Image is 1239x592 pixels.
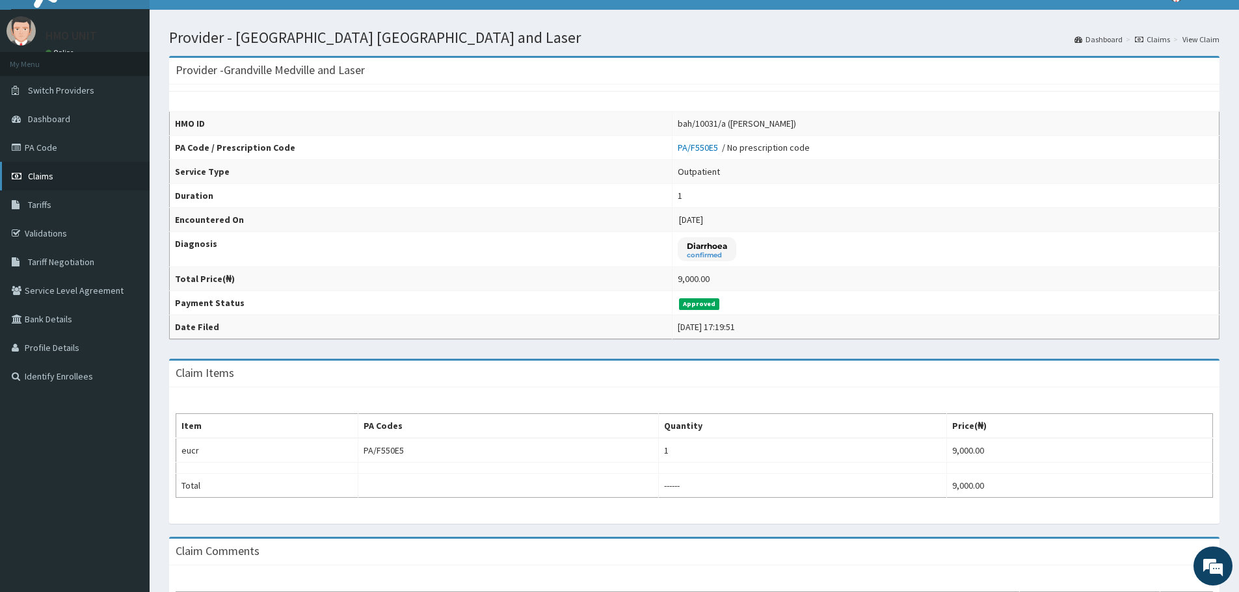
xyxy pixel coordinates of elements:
[678,141,810,154] div: / No prescription code
[687,252,727,259] small: confirmed
[358,438,658,463] td: PA/F550E5
[176,414,358,439] th: Item
[170,267,673,291] th: Total Price(₦)
[28,113,70,125] span: Dashboard
[658,414,947,439] th: Quantity
[170,184,673,208] th: Duration
[658,438,947,463] td: 1
[170,136,673,160] th: PA Code / Prescription Code
[28,256,94,268] span: Tariff Negotiation
[169,29,1219,46] h1: Provider - [GEOGRAPHIC_DATA] [GEOGRAPHIC_DATA] and Laser
[658,474,947,498] td: ------
[176,64,365,76] h3: Provider - Grandville Medville and Laser
[678,320,735,333] div: [DATE] 17:19:51
[1074,34,1123,45] a: Dashboard
[170,232,673,267] th: Diagnosis
[170,112,673,136] th: HMO ID
[679,214,703,225] span: [DATE]
[679,298,720,310] span: Approved
[28,199,51,211] span: Tariffs
[678,272,710,285] div: 9,000.00
[28,170,53,182] span: Claims
[678,189,682,202] div: 1
[678,165,720,178] div: Outpatient
[358,414,658,439] th: PA Codes
[678,142,722,153] a: PA/F550E5
[947,414,1213,439] th: Price(₦)
[687,240,727,251] p: Diarrhoea
[176,474,358,498] td: Total
[947,474,1213,498] td: 9,000.00
[28,84,94,96] span: Switch Providers
[1135,34,1170,45] a: Claims
[170,160,673,184] th: Service Type
[176,545,260,557] h3: Claim Comments
[46,30,97,42] p: HMO UNIT
[947,438,1213,463] td: 9,000.00
[170,315,673,339] th: Date Filed
[176,367,234,379] h3: Claim Items
[170,208,673,232] th: Encountered On
[1182,34,1219,45] a: View Claim
[46,48,77,57] a: Online
[7,16,36,45] img: User Image
[176,438,358,463] td: eucr
[170,291,673,315] th: Payment Status
[678,117,796,130] div: bah/10031/a ([PERSON_NAME])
